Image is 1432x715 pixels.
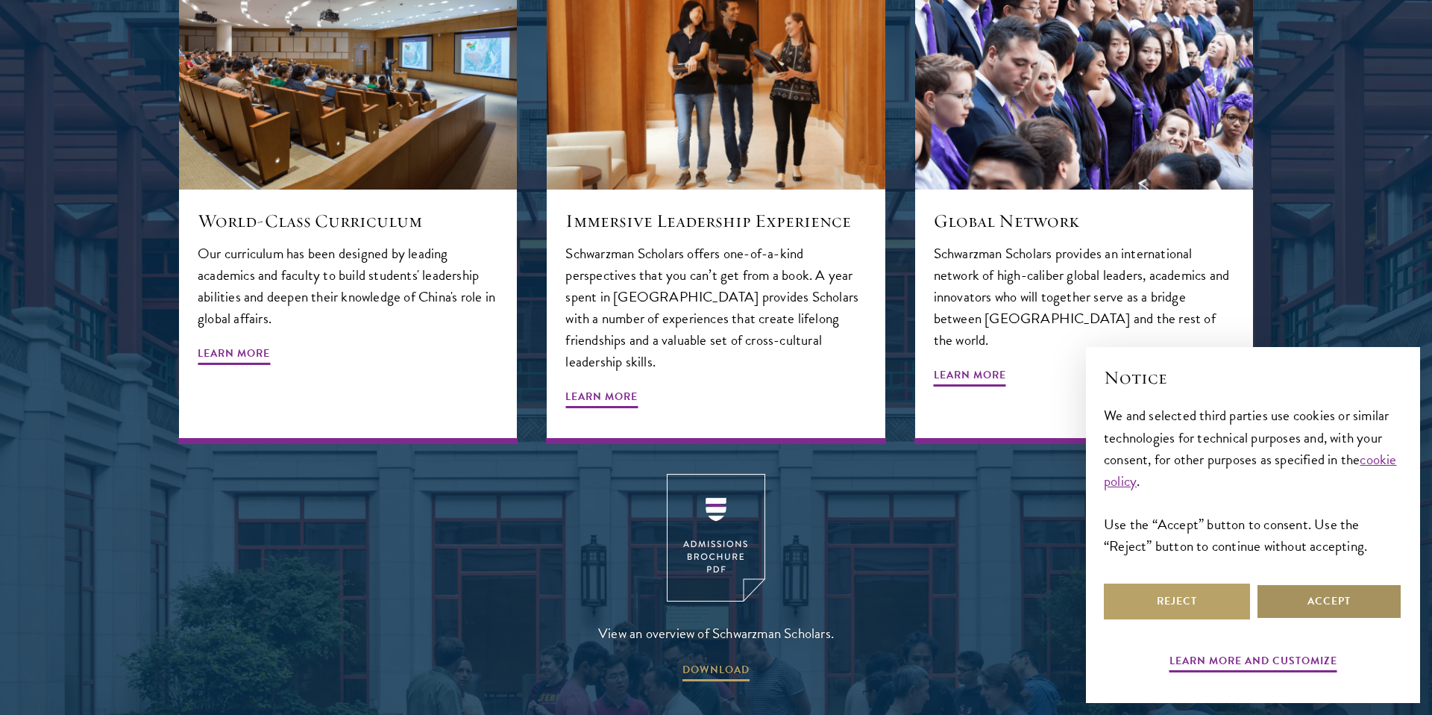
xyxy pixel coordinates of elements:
[598,621,834,646] span: View an overview of Schwarzman Scholars.
[934,366,1006,389] span: Learn More
[1104,365,1402,390] h2: Notice
[1169,652,1337,675] button: Learn more and customize
[198,243,498,329] p: Our curriculum has been designed by leading academics and faculty to build students' leadership a...
[934,208,1234,234] h5: Global Network
[1104,584,1250,619] button: Reject
[565,208,866,234] h5: Immersive Leadership Experience
[682,661,750,684] span: DOWNLOAD
[934,243,1234,351] p: Schwarzman Scholars provides an international network of high-caliber global leaders, academics a...
[1256,584,1402,619] button: Accept
[598,474,834,684] a: View an overview of Schwarzman Scholars. DOWNLOAD
[1104,405,1402,556] div: We and selected third parties use cookies or similar technologies for technical purposes and, wit...
[198,208,498,234] h5: World-Class Curriculum
[565,243,866,372] p: Schwarzman Scholars offers one-of-a-kind perspectives that you can’t get from a book. A year spen...
[198,344,270,367] span: Learn More
[1104,449,1397,492] a: cookie policy
[565,387,638,410] span: Learn More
